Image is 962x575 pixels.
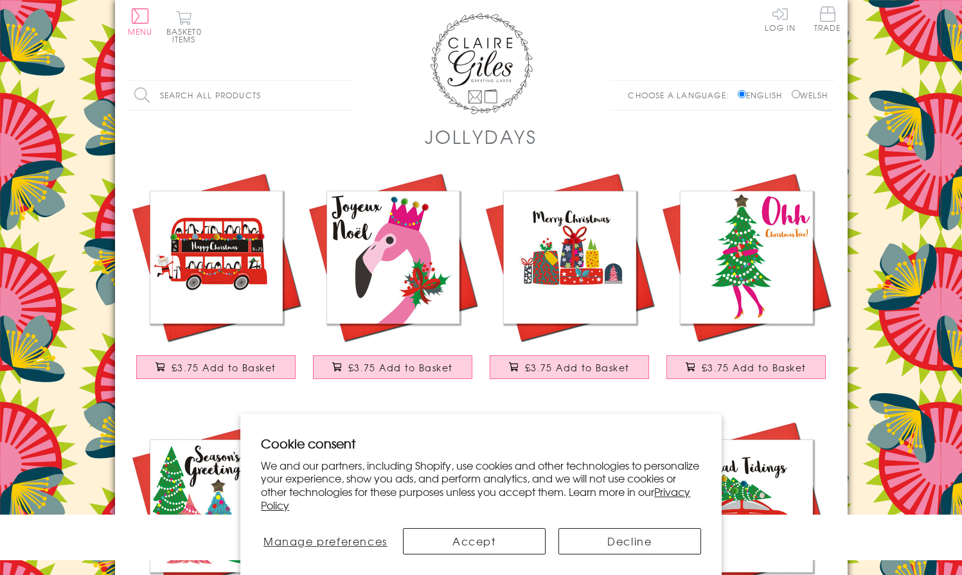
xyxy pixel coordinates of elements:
[558,528,701,554] button: Decline
[403,528,546,554] button: Accept
[814,6,841,31] span: Trade
[658,169,835,346] img: Christmas Card, Ohh Christmas Tree! Embellished with a shiny padded star
[261,528,389,554] button: Manage preferences
[166,10,202,43] button: Basket0 items
[128,169,305,346] img: Christmas Card, Santa on the Bus, Embellished with colourful pompoms
[738,90,746,98] input: English
[666,355,826,379] button: £3.75 Add to Basket
[814,6,841,34] a: Trade
[702,361,806,374] span: £3.75 Add to Basket
[128,26,153,37] span: Menu
[481,169,658,346] img: Christmas Card, Pile of Presents, Embellished with colourful pompoms
[261,484,690,513] a: Privacy Policy
[172,26,202,45] span: 0 items
[128,169,305,392] a: Christmas Card, Santa on the Bus, Embellished with colourful pompoms £3.75 Add to Basket
[430,13,533,114] img: Claire Giles Greetings Cards
[525,361,630,374] span: £3.75 Add to Basket
[261,459,701,512] p: We and our partners, including Shopify, use cookies and other technologies to personalize your ex...
[792,90,800,98] input: Welsh
[261,434,701,452] h2: Cookie consent
[313,355,472,379] button: £3.75 Add to Basket
[348,361,453,374] span: £3.75 Add to Basket
[305,169,481,346] img: Christmas Card, Flamingo, Joueux Noel, Embellished with colourful pompoms
[658,169,835,392] a: Christmas Card, Ohh Christmas Tree! Embellished with a shiny padded star £3.75 Add to Basket
[792,89,828,101] label: Welsh
[765,6,796,31] a: Log In
[136,355,296,379] button: £3.75 Add to Basket
[172,361,276,374] span: £3.75 Add to Basket
[128,8,153,35] button: Menu
[128,81,353,110] input: Search all products
[340,81,353,110] input: Search
[263,533,387,549] span: Manage preferences
[305,169,481,392] a: Christmas Card, Flamingo, Joueux Noel, Embellished with colourful pompoms £3.75 Add to Basket
[481,169,658,392] a: Christmas Card, Pile of Presents, Embellished with colourful pompoms £3.75 Add to Basket
[738,89,788,101] label: English
[628,89,735,101] p: Choose a language:
[490,355,649,379] button: £3.75 Add to Basket
[425,123,537,150] h1: JollyDays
